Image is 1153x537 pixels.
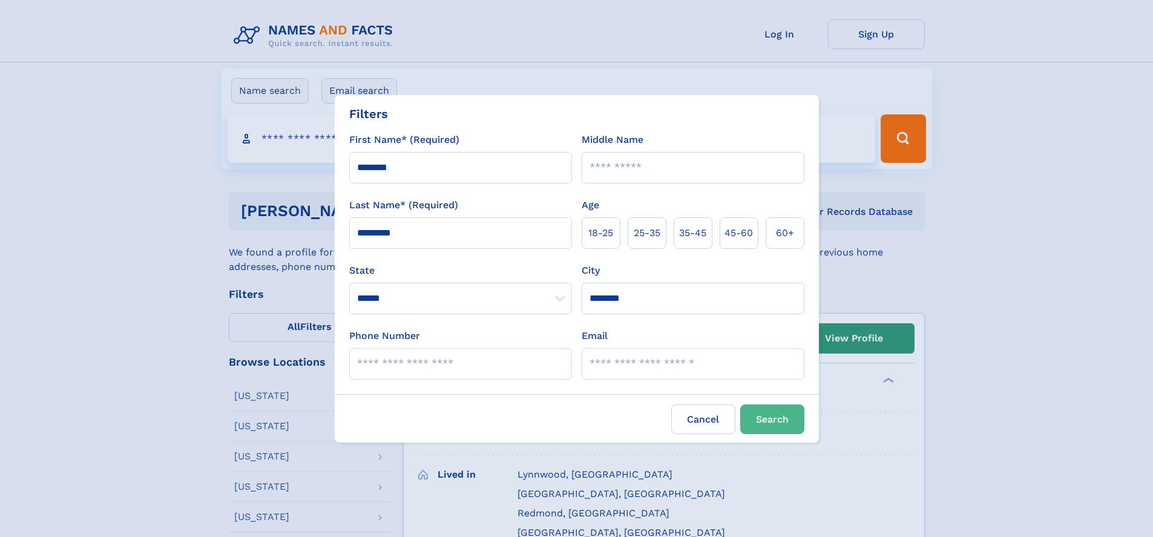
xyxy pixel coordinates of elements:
label: Phone Number [349,329,420,343]
label: Last Name* (Required) [349,198,458,212]
label: State [349,263,572,278]
div: Filters [349,105,388,123]
span: 35‑45 [679,226,706,240]
span: 60+ [776,226,794,240]
button: Search [740,404,804,434]
label: Email [582,329,608,343]
label: City [582,263,600,278]
span: 45‑60 [724,226,753,240]
label: Middle Name [582,133,643,147]
span: 25‑35 [634,226,660,240]
label: First Name* (Required) [349,133,459,147]
label: Cancel [671,404,735,434]
label: Age [582,198,599,212]
span: 18‑25 [588,226,613,240]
